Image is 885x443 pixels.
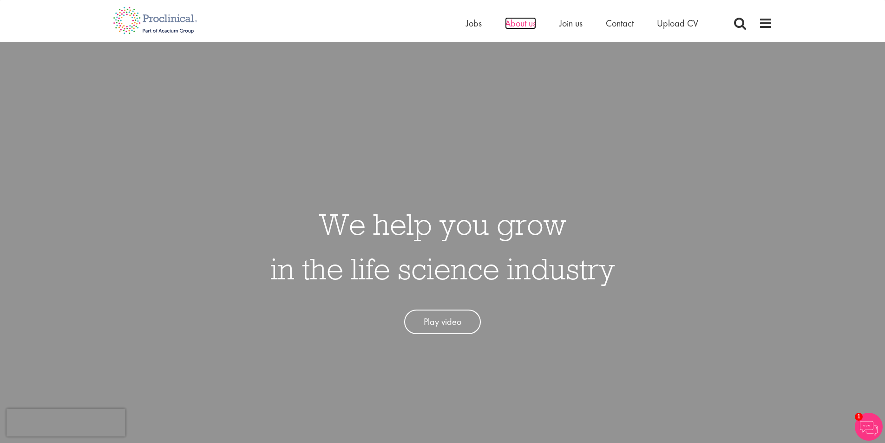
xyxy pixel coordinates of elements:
h1: We help you grow in the life science industry [270,202,615,291]
img: Chatbot [855,413,883,441]
a: Play video [404,310,481,334]
span: 1 [855,413,863,421]
a: Upload CV [657,17,698,29]
a: About us [505,17,536,29]
a: Contact [606,17,634,29]
a: Join us [559,17,583,29]
a: Jobs [466,17,482,29]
